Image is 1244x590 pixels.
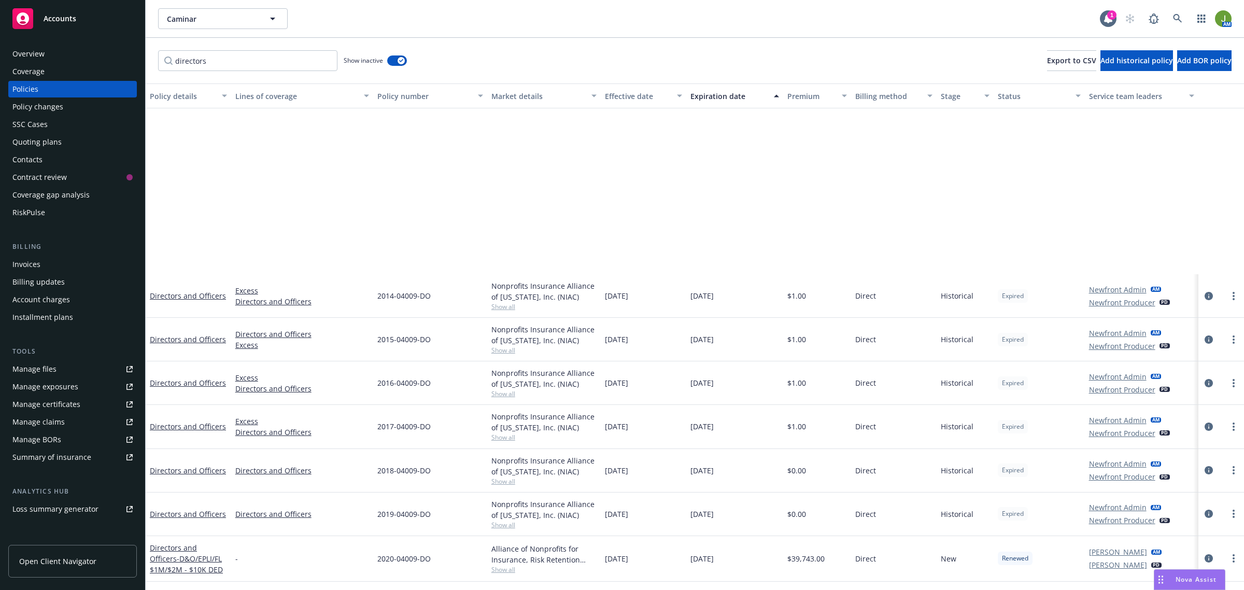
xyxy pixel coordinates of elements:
[941,377,973,388] span: Historical
[941,465,973,476] span: Historical
[601,83,686,108] button: Effective date
[1203,290,1215,302] a: circleInformation
[235,340,369,350] a: Excess
[235,465,369,476] a: Directors and Officers
[998,91,1069,102] div: Status
[1203,464,1215,476] a: circleInformation
[150,91,216,102] div: Policy details
[855,553,876,564] span: Direct
[690,509,714,519] span: [DATE]
[12,99,63,115] div: Policy changes
[1089,328,1147,339] a: Newfront Admin
[1100,50,1173,71] button: Add historical policy
[491,455,597,477] div: Nonprofits Insurance Alliance of [US_STATE], Inc. (NIAC)
[12,274,65,290] div: Billing updates
[12,81,38,97] div: Policies
[1177,50,1232,71] button: Add BOR policy
[491,543,597,565] div: Alliance of Nonprofits for Insurance, Risk Retention Group, Inc., Nonprofits Insurance Alliance o...
[855,377,876,388] span: Direct
[235,372,369,383] a: Excess
[1089,515,1155,526] a: Newfront Producer
[150,378,226,388] a: Directors and Officers
[377,334,431,345] span: 2015-04009-DO
[1176,575,1217,584] span: Nova Assist
[1089,471,1155,482] a: Newfront Producer
[787,465,806,476] span: $0.00
[787,290,806,301] span: $1.00
[491,565,597,574] span: Show all
[235,509,369,519] a: Directors and Officers
[487,83,601,108] button: Market details
[8,151,137,168] a: Contacts
[150,291,226,301] a: Directors and Officers
[787,334,806,345] span: $1.00
[1002,422,1024,431] span: Expired
[1191,8,1212,29] a: Switch app
[12,396,80,413] div: Manage certificates
[158,8,288,29] button: Caminar
[1002,291,1024,301] span: Expired
[146,83,231,108] button: Policy details
[1085,83,1199,108] button: Service team leaders
[1002,378,1024,388] span: Expired
[686,83,783,108] button: Expiration date
[1002,335,1024,344] span: Expired
[1089,546,1147,557] a: [PERSON_NAME]
[855,509,876,519] span: Direct
[235,329,369,340] a: Directors and Officers
[1002,509,1024,518] span: Expired
[1203,377,1215,389] a: circleInformation
[491,433,597,442] span: Show all
[235,416,369,427] a: Excess
[1089,284,1147,295] a: Newfront Admin
[1227,290,1240,302] a: more
[491,389,597,398] span: Show all
[12,151,43,168] div: Contacts
[1089,341,1155,352] a: Newfront Producer
[12,187,90,203] div: Coverage gap analysis
[690,465,714,476] span: [DATE]
[491,368,597,389] div: Nonprofits Insurance Alliance of [US_STATE], Inc. (NIAC)
[491,411,597,433] div: Nonprofits Insurance Alliance of [US_STATE], Inc. (NIAC)
[1143,8,1164,29] a: Report a Bug
[44,15,76,23] span: Accounts
[1047,55,1096,65] span: Export to CSV
[941,290,973,301] span: Historical
[12,378,78,395] div: Manage exposures
[1227,552,1240,565] a: more
[855,334,876,345] span: Direct
[1227,377,1240,389] a: more
[12,431,61,448] div: Manage BORs
[8,378,137,395] a: Manage exposures
[1089,428,1155,439] a: Newfront Producer
[235,91,358,102] div: Lines of coverage
[855,91,921,102] div: Billing method
[8,99,137,115] a: Policy changes
[12,169,67,186] div: Contract review
[150,334,226,344] a: Directors and Officers
[235,383,369,394] a: Directors and Officers
[1089,415,1147,426] a: Newfront Admin
[605,334,628,345] span: [DATE]
[12,414,65,430] div: Manage claims
[1089,559,1147,570] a: [PERSON_NAME]
[377,465,431,476] span: 2018-04009-DO
[1215,10,1232,27] img: photo
[377,377,431,388] span: 2016-04009-DO
[1203,552,1215,565] a: circleInformation
[12,256,40,273] div: Invoices
[8,449,137,466] a: Summary of insurance
[605,421,628,432] span: [DATE]
[1154,570,1167,589] div: Drag to move
[8,501,137,517] a: Loss summary generator
[8,361,137,377] a: Manage files
[1089,458,1147,469] a: Newfront Admin
[851,83,937,108] button: Billing method
[605,91,671,102] div: Effective date
[787,377,806,388] span: $1.00
[8,46,137,62] a: Overview
[235,553,238,564] span: -
[1227,464,1240,476] a: more
[491,302,597,311] span: Show all
[605,377,628,388] span: [DATE]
